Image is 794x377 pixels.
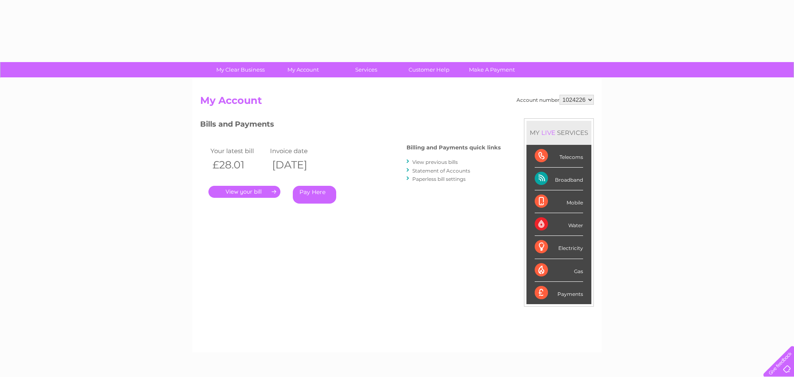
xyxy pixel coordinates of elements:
a: View previous bills [412,159,458,165]
td: Your latest bill [208,145,268,156]
a: Pay Here [293,186,336,204]
th: [DATE] [268,156,328,173]
div: Mobile [535,190,583,213]
h4: Billing and Payments quick links [407,144,501,151]
a: Statement of Accounts [412,168,470,174]
h2: My Account [200,95,594,110]
a: My Clear Business [206,62,275,77]
div: Electricity [535,236,583,259]
div: LIVE [540,129,557,137]
div: Broadband [535,168,583,190]
a: Paperless bill settings [412,176,466,182]
div: Water [535,213,583,236]
div: Gas [535,259,583,282]
div: Account number [517,95,594,105]
th: £28.01 [208,156,268,173]
div: Payments [535,282,583,304]
a: . [208,186,280,198]
td: Invoice date [268,145,328,156]
a: Services [332,62,400,77]
a: Make A Payment [458,62,526,77]
h3: Bills and Payments [200,118,501,133]
a: Customer Help [395,62,463,77]
a: My Account [269,62,337,77]
div: Telecoms [535,145,583,168]
div: MY SERVICES [526,121,591,144]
